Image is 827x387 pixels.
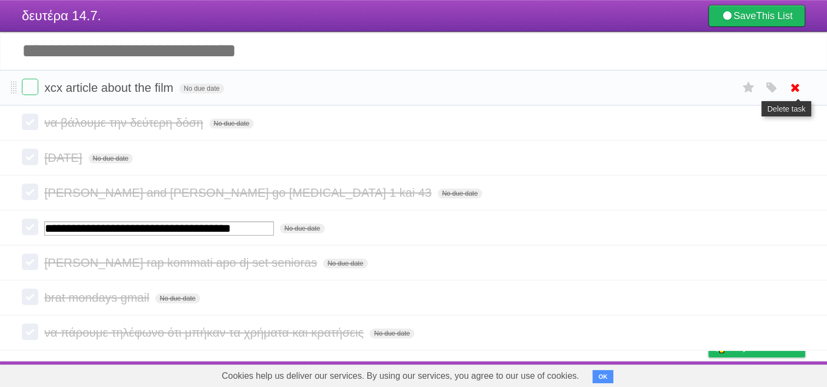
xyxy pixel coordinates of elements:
a: Suggest a feature [736,364,805,385]
span: xcx article about the film [44,81,176,95]
span: δευτέρα 14.7. [22,8,101,23]
a: Developers [599,364,643,385]
label: Done [22,79,38,95]
span: [PERSON_NAME] rap kommati apo dj set senioras [44,256,320,269]
a: About [563,364,586,385]
span: No due date [155,294,200,303]
span: [DATE] [44,151,85,165]
label: Done [22,254,38,270]
label: Star task [738,79,759,97]
label: Done [22,184,38,200]
span: No due date [179,84,224,93]
a: Terms [657,364,681,385]
span: brat mondays gmail [44,291,152,304]
a: Privacy [694,364,723,385]
b: This List [756,10,793,21]
label: Done [22,289,38,305]
span: No due date [438,189,482,198]
label: Done [22,149,38,165]
label: Done [22,324,38,340]
span: να πάρουμε τηλέφωνο ότι μπήκαν τα χρήματα και κρατήσεις [44,326,366,339]
span: No due date [89,154,133,163]
a: SaveThis List [708,5,805,27]
label: Done [22,114,38,130]
span: να βάλουμε την δεύτερη δόση [44,116,206,130]
label: Done [22,219,38,235]
span: [PERSON_NAME] and [PERSON_NAME] go [MEDICAL_DATA] 1 kai 43 [44,186,434,200]
button: OK [593,370,614,383]
span: No due date [323,259,367,268]
span: No due date [209,119,254,128]
span: Cookies help us deliver our services. By using our services, you agree to our use of cookies. [211,365,590,387]
span: Buy me a coffee [731,338,800,357]
span: No due date [280,224,324,233]
span: No due date [369,329,414,338]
